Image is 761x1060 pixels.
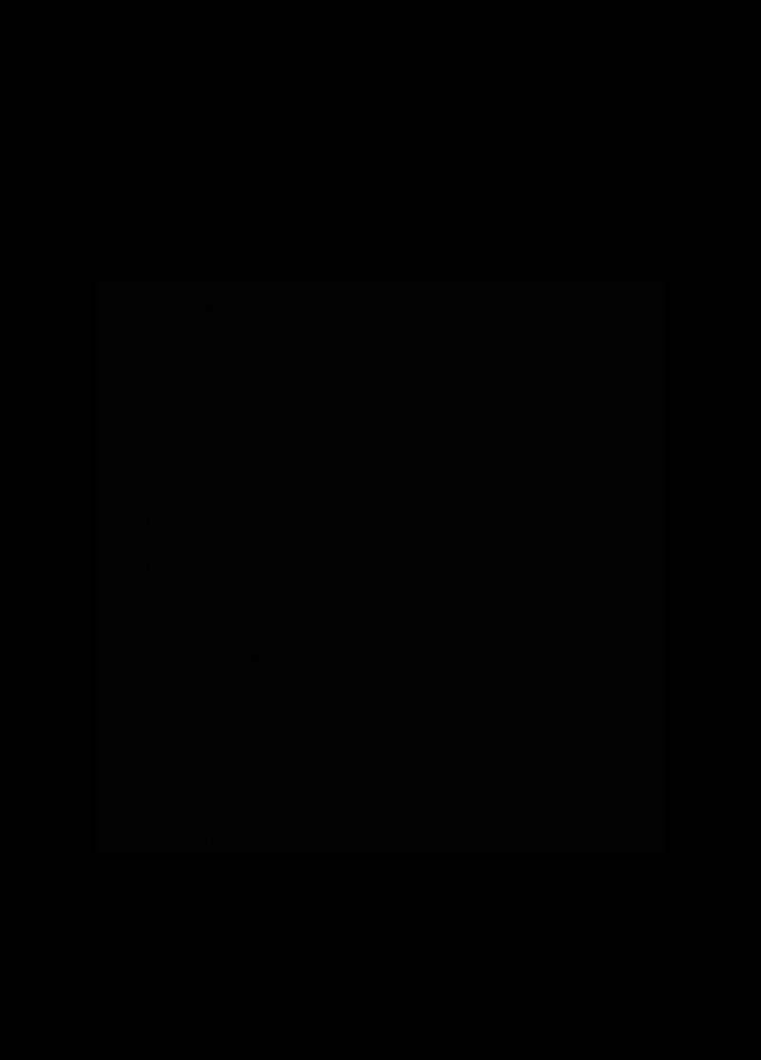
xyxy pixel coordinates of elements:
ion-item-divider: Selected locations [95,397,666,426]
ion-button: Cancel [101,294,157,324]
ion-item-divider: Available locations [95,472,666,501]
ion-item: Avenal Regional Landfill [95,821,666,867]
ion-button: Apply [613,294,660,324]
ion-title: Locations [159,300,611,320]
ion-item: Auburn SC [95,775,666,821]
ion-item: Altamont Landfill - Livermore [95,593,666,638]
ion-item: Antioch Building Materials [95,684,666,730]
input: search text [102,344,659,383]
ion-item: 7/11 Materials - Chico - Quarry [95,501,666,547]
ion-item: [STREET_ADDRESS][PERSON_NAME] [95,426,666,472]
ion-item: Antioch SC [95,730,666,775]
ion-item: 7/11 Materials - [GEOGRAPHIC_DATA] - Quarry [95,547,666,593]
ion-item: [PERSON_NAME] Landfill - Waste Management Landfill Class II [95,638,666,684]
